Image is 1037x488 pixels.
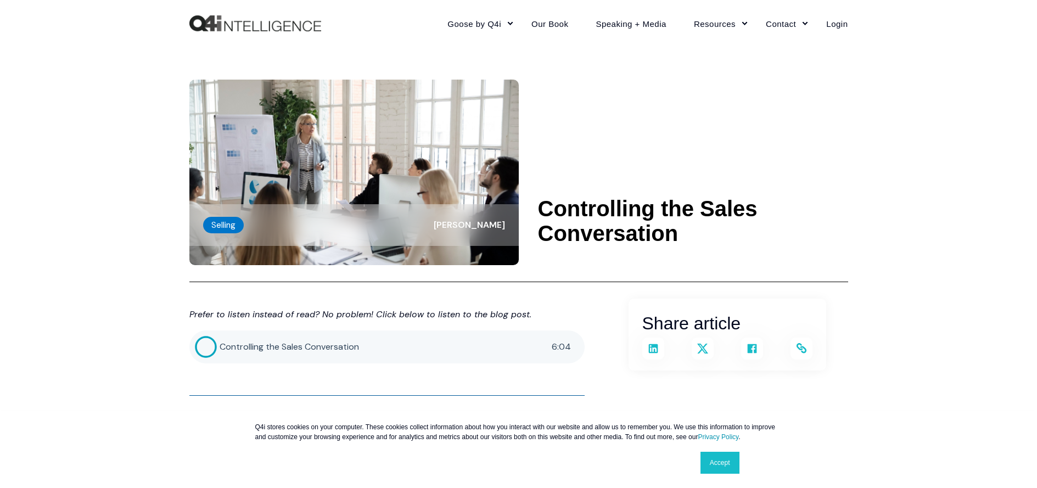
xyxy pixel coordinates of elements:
h3: Share article [642,310,812,338]
label: Selling [203,217,244,233]
span: [PERSON_NAME] [434,219,505,231]
img: A professional giving a dynamic presentation, reinforcing the idea that Challengers teach and edu... [189,80,519,265]
div: Play audio: Controlling the Sales Conversation [189,330,585,363]
p: Q4i stores cookies on your computer. These cookies collect information about how you interact wit... [255,422,782,442]
em: Prefer to listen instead of read? No problem! Click below to listen to the blog post. [189,308,531,320]
h1: Controlling the Sales Conversation [538,197,848,246]
a: Privacy Policy [698,433,738,441]
a: Accept [700,452,739,474]
div: 6 : 04 [552,340,571,354]
img: Q4intelligence, LLC logo [189,15,321,32]
div: Controlling the Sales Conversation [220,340,552,354]
a: Back to Home [189,15,321,32]
div: Play [195,336,217,358]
